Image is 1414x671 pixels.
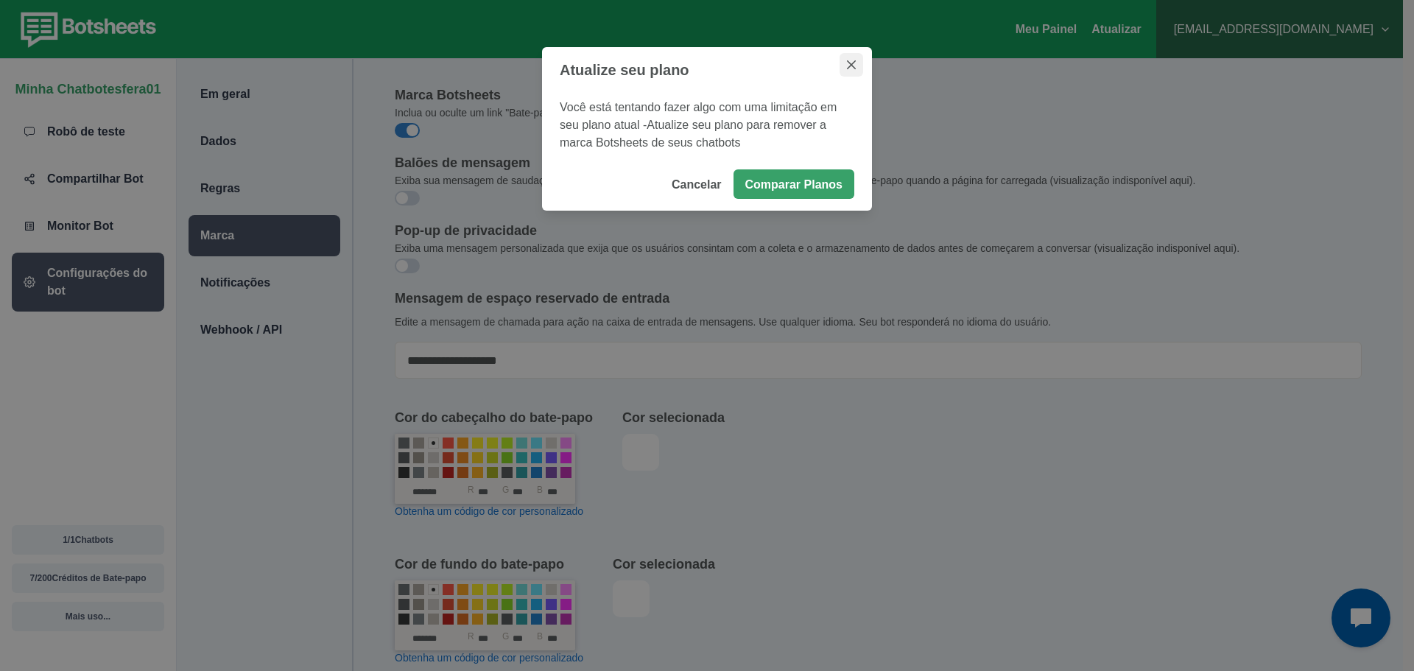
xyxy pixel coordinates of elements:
font: Cancelar [672,178,722,191]
font: Você está tentando fazer algo com uma limitação em seu plano atual - [560,101,837,131]
font: Comparar Planos [745,178,843,191]
button: Fechar [840,53,863,77]
button: Cancelar [660,169,734,199]
font: Atualize seu plano [560,62,689,78]
font: Atualize seu plano para remover a marca Botsheets de seus chatbots [560,119,826,149]
button: Comparar Planos [734,169,854,199]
